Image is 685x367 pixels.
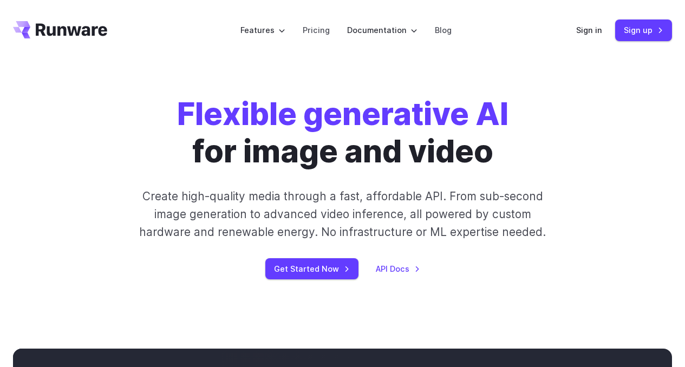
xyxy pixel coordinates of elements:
a: Pricing [303,24,330,36]
h1: for image and video [177,95,508,170]
a: Sign up [615,19,672,41]
a: API Docs [376,263,420,275]
label: Documentation [347,24,417,36]
p: Create high-quality media through a fast, affordable API. From sub-second image generation to adv... [132,187,553,241]
a: Blog [435,24,452,36]
strong: Flexible generative AI [177,95,508,133]
a: Get Started Now [265,258,358,279]
a: Go to / [13,21,107,38]
label: Features [240,24,285,36]
a: Sign in [576,24,602,36]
